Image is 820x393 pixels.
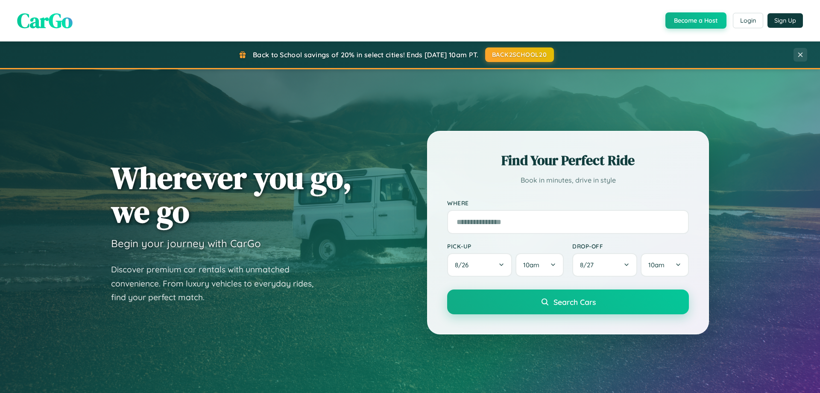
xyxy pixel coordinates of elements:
p: Book in minutes, drive in style [447,174,689,186]
button: Login [733,13,763,28]
p: Discover premium car rentals with unmatched convenience. From luxury vehicles to everyday rides, ... [111,263,325,304]
button: 8/26 [447,253,512,277]
span: 8 / 26 [455,261,473,269]
span: 10am [523,261,539,269]
h1: Wherever you go, we go [111,161,352,228]
label: Drop-off [572,242,689,250]
button: BACK2SCHOOL20 [485,47,554,62]
button: Search Cars [447,290,689,314]
span: 10am [648,261,665,269]
span: 8 / 27 [580,261,598,269]
label: Pick-up [447,242,564,250]
span: CarGo [17,6,73,35]
span: Search Cars [553,297,596,307]
h3: Begin your journey with CarGo [111,237,261,250]
button: 10am [515,253,564,277]
button: Sign Up [767,13,803,28]
label: Where [447,199,689,207]
h2: Find Your Perfect Ride [447,151,689,170]
span: Back to School savings of 20% in select cities! Ends [DATE] 10am PT. [253,50,478,59]
button: 10am [641,253,689,277]
button: Become a Host [665,12,726,29]
button: 8/27 [572,253,637,277]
